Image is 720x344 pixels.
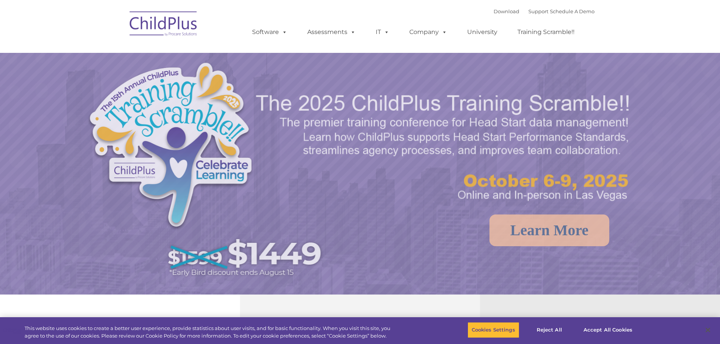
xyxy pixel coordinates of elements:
a: University [460,25,505,40]
a: Support [528,8,548,14]
a: Company [402,25,455,40]
a: Learn More [489,214,609,246]
a: Schedule A Demo [550,8,595,14]
a: Assessments [300,25,363,40]
a: IT [368,25,397,40]
a: Download [494,8,519,14]
button: Close [700,322,716,338]
a: Software [245,25,295,40]
button: Reject All [526,322,573,338]
img: ChildPlus by Procare Solutions [126,6,201,44]
div: This website uses cookies to create a better user experience, provide statistics about user visit... [25,325,396,339]
button: Accept All Cookies [579,322,636,338]
button: Cookies Settings [468,322,519,338]
a: Training Scramble!! [510,25,582,40]
font: | [494,8,595,14]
